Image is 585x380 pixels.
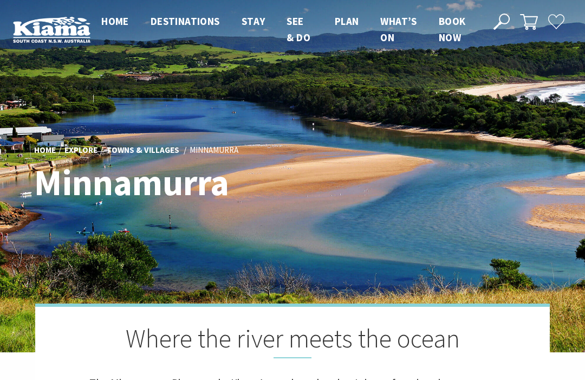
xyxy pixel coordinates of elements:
span: Destinations [151,15,220,28]
img: Kiama Logo [13,16,90,43]
span: See & Do [287,15,310,44]
span: Home [101,15,129,28]
nav: Main Menu [90,13,481,46]
li: Minnamurra [190,144,238,157]
span: Plan [335,15,359,28]
a: Towns & Villages [106,145,179,156]
h2: Where the river meets the ocean [89,323,496,358]
a: Home [34,145,56,156]
h1: Minnamurra [34,163,340,202]
span: Stay [242,15,265,28]
span: Book now [439,15,466,44]
a: Explore [64,145,97,156]
span: What’s On [380,15,417,44]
